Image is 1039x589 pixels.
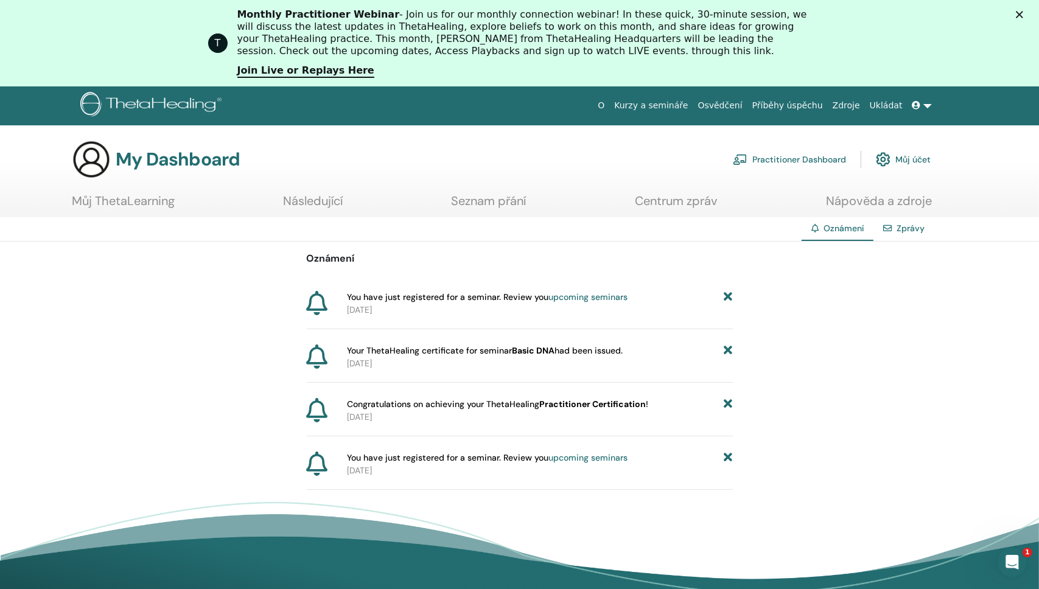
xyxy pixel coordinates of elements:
[237,9,812,57] div: - Join us for our monthly connection webinar! In these quick, 30-minute session, we will discuss ...
[347,304,733,316] p: [DATE]
[116,148,240,170] h3: My Dashboard
[72,140,111,179] img: generic-user-icon.jpg
[512,345,554,356] b: Basic DNA
[733,154,747,165] img: chalkboard-teacher.svg
[237,64,374,78] a: Join Live or Replays Here
[72,193,175,217] a: Můj ThetaLearning
[347,451,628,464] span: You have just registered for a seminar. Review you
[693,94,747,117] a: Osvědčení
[1023,548,1032,557] span: 1
[208,33,228,53] div: Profile image for ThetaHealing
[876,146,931,173] a: Můj účet
[593,94,609,117] a: O
[826,193,932,217] a: Nápověda a zdroje
[347,398,648,411] span: Congratulations on achieving your ThetaHealing !
[747,94,828,117] a: Příběhy úspěchu
[347,357,733,370] p: [DATE]
[609,94,693,117] a: Kurzy a semináře
[828,94,865,117] a: Zdroje
[635,193,718,217] a: Centrum zpráv
[347,411,733,423] p: [DATE]
[283,193,343,217] a: Následující
[307,251,733,266] p: Oznámení
[347,344,623,357] span: Your ThetaHealing certificate for seminar had been issued.
[80,92,226,119] img: logo.png
[998,548,1027,577] iframe: Intercom live chat
[548,452,628,463] a: upcoming seminars
[237,9,400,20] b: Monthly Practitioner Webinar
[539,399,646,410] b: Practitioner Certification
[452,193,526,217] a: Seznam přání
[347,291,628,304] span: You have just registered for a seminar. Review you
[876,149,890,170] img: cog.svg
[865,94,908,117] a: Ukládat
[548,291,628,302] a: upcoming seminars
[1016,11,1028,18] div: Close
[347,464,733,477] p: [DATE]
[897,223,925,234] a: Zprávy
[824,223,864,234] span: Oznámení
[733,146,846,173] a: Practitioner Dashboard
